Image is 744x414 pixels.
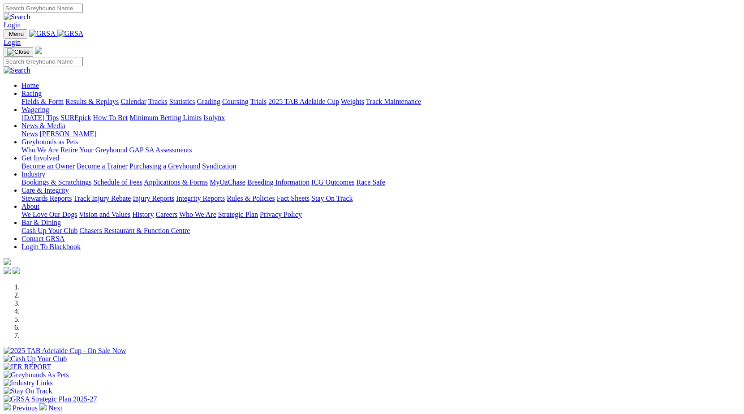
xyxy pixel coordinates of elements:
[4,371,69,379] img: Greyhounds As Pets
[4,363,51,371] img: IER REPORT
[39,404,62,412] a: Next
[22,146,59,154] a: Who We Are
[22,146,740,154] div: Greyhounds as Pets
[218,211,258,218] a: Strategic Plan
[4,29,27,39] button: Toggle navigation
[133,194,174,202] a: Injury Reports
[22,194,72,202] a: Stewards Reports
[22,203,39,210] a: About
[65,98,119,105] a: Results & Replays
[22,162,75,170] a: Become an Owner
[4,4,83,13] input: Search
[22,194,740,203] div: Care & Integrity
[22,114,740,122] div: Wagering
[132,211,154,218] a: History
[22,130,38,138] a: News
[22,106,49,113] a: Wagering
[22,98,64,105] a: Fields & Form
[277,194,310,202] a: Fact Sheets
[268,98,339,105] a: 2025 TAB Adelaide Cup
[4,258,11,265] img: logo-grsa-white.png
[197,98,220,105] a: Grading
[4,387,52,395] img: Stay On Track
[202,162,236,170] a: Syndication
[148,98,168,105] a: Tracks
[144,178,208,186] a: Applications & Forms
[4,395,97,403] img: GRSA Strategic Plan 2025-27
[79,227,190,234] a: Chasers Restaurant & Function Centre
[13,404,38,412] span: Previous
[22,154,59,162] a: Get Involved
[250,98,267,105] a: Trials
[4,379,53,387] img: Industry Links
[120,98,146,105] a: Calendar
[22,122,65,129] a: News & Media
[13,267,20,274] img: twitter.svg
[260,211,302,218] a: Privacy Policy
[4,13,30,21] img: Search
[203,114,225,121] a: Isolynx
[4,21,21,29] a: Login
[169,98,195,105] a: Statistics
[7,48,30,56] img: Close
[366,98,421,105] a: Track Maintenance
[22,114,59,121] a: [DATE] Tips
[22,178,91,186] a: Bookings & Scratchings
[4,403,11,410] img: chevron-left-pager-white.svg
[22,211,740,219] div: About
[4,267,11,274] img: facebook.svg
[35,47,42,54] img: logo-grsa-white.png
[29,30,56,38] img: GRSA
[311,178,354,186] a: ICG Outcomes
[22,170,45,178] a: Industry
[4,57,83,66] input: Search
[22,178,740,186] div: Industry
[22,227,740,235] div: Bar & Dining
[155,211,177,218] a: Careers
[129,146,192,154] a: GAP SA Assessments
[4,404,39,412] a: Previous
[129,162,200,170] a: Purchasing a Greyhound
[341,98,364,105] a: Weights
[48,404,62,412] span: Next
[22,130,740,138] div: News & Media
[227,194,275,202] a: Rules & Policies
[22,138,78,146] a: Greyhounds as Pets
[93,114,128,121] a: How To Bet
[22,82,39,89] a: Home
[247,178,310,186] a: Breeding Information
[22,98,740,106] div: Racing
[22,235,65,242] a: Contact GRSA
[9,30,24,37] span: Menu
[4,39,21,46] a: Login
[222,98,249,105] a: Coursing
[210,178,245,186] a: MyOzChase
[4,347,126,355] img: 2025 TAB Adelaide Cup - On Sale Now
[22,162,740,170] div: Get Involved
[79,211,130,218] a: Vision and Values
[22,219,61,226] a: Bar & Dining
[129,114,202,121] a: Minimum Betting Limits
[179,211,216,218] a: Who We Are
[39,130,96,138] a: [PERSON_NAME]
[77,162,128,170] a: Become a Trainer
[60,146,128,154] a: Retire Your Greyhound
[176,194,225,202] a: Integrity Reports
[22,186,69,194] a: Care & Integrity
[4,47,33,57] button: Toggle navigation
[4,355,67,363] img: Cash Up Your Club
[22,243,81,250] a: Login To Blackbook
[60,114,91,121] a: SUREpick
[57,30,84,38] img: GRSA
[356,178,385,186] a: Race Safe
[22,90,42,97] a: Racing
[22,227,77,234] a: Cash Up Your Club
[73,194,131,202] a: Track Injury Rebate
[22,211,77,218] a: We Love Our Dogs
[93,178,142,186] a: Schedule of Fees
[39,403,47,410] img: chevron-right-pager-white.svg
[4,66,30,74] img: Search
[311,194,353,202] a: Stay On Track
